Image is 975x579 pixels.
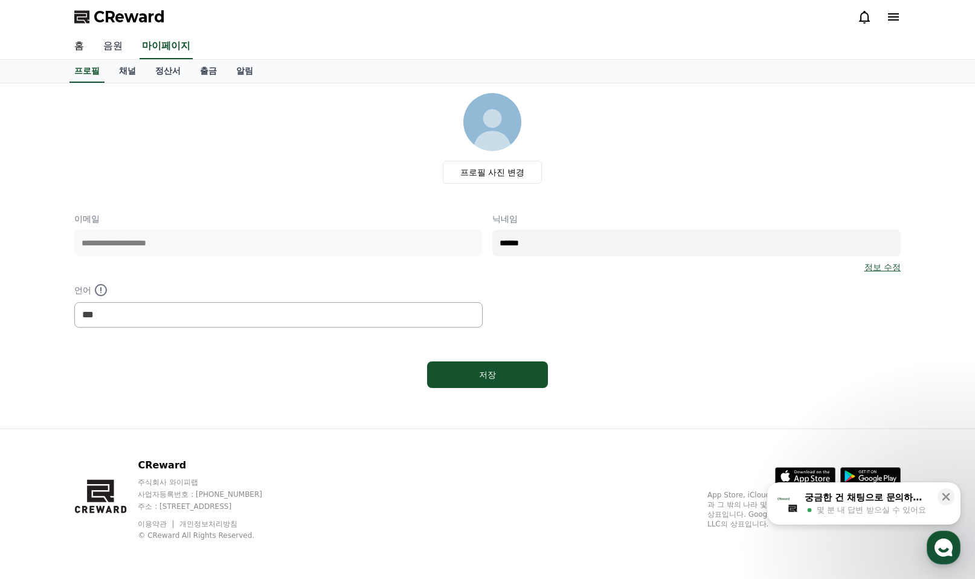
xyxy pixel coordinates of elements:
a: 설정 [156,383,232,413]
p: © CReward All Rights Reserved. [138,531,285,540]
p: App Store, iCloud, iCloud Drive 및 iTunes Store는 미국과 그 밖의 나라 및 지역에서 등록된 Apple Inc.의 서비스 상표입니다. Goo... [707,490,901,529]
span: 설정 [187,401,201,411]
p: 사업자등록번호 : [PHONE_NUMBER] [138,490,285,499]
a: 프로필 [69,60,105,83]
span: 대화 [111,402,125,412]
a: 출금 [190,60,227,83]
a: 대화 [80,383,156,413]
a: 홈 [4,383,80,413]
span: CReward [94,7,165,27]
p: 닉네임 [492,213,901,225]
p: CReward [138,458,285,473]
label: 프로필 사진 변경 [443,161,542,184]
img: profile_image [463,93,521,151]
a: 마이페이지 [140,34,193,59]
div: 저장 [451,369,524,381]
a: 채널 [109,60,146,83]
p: 언어 [74,283,483,297]
a: 개인정보처리방침 [179,520,237,528]
a: 홈 [65,34,94,59]
p: 이메일 [74,213,483,225]
p: 주소 : [STREET_ADDRESS] [138,502,285,511]
span: 홈 [38,401,45,411]
a: 정보 수정 [864,261,901,273]
a: 정산서 [146,60,190,83]
button: 저장 [427,361,548,388]
a: 음원 [94,34,132,59]
p: 주식회사 와이피랩 [138,477,285,487]
a: CReward [74,7,165,27]
a: 알림 [227,60,263,83]
a: 이용약관 [138,520,176,528]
